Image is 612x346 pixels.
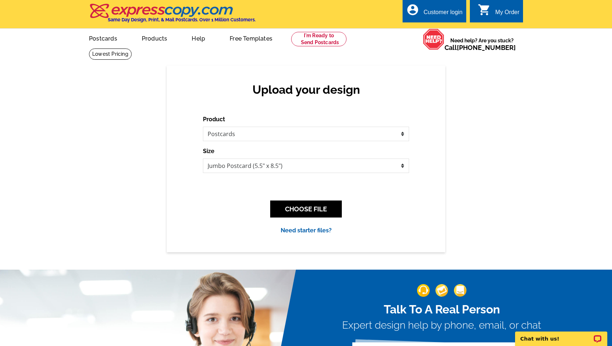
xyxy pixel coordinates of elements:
button: CHOOSE FILE [270,201,342,218]
img: support-img-2.png [435,284,448,297]
a: [PHONE_NUMBER] [457,44,516,51]
label: Product [203,115,225,124]
i: account_circle [406,3,419,16]
img: support-img-1.png [417,284,430,297]
img: help [423,29,445,50]
label: Size [203,147,214,156]
h2: Talk To A Real Person [342,303,541,316]
a: Products [130,29,179,46]
a: Help [180,29,217,46]
iframe: LiveChat chat widget [510,323,612,346]
a: shopping_cart My Order [478,8,519,17]
a: Need starter files? [281,227,332,234]
div: Customer login [424,9,463,19]
span: Call [445,44,516,51]
a: account_circle Customer login [406,8,463,17]
img: support-img-3_1.png [454,284,467,297]
h4: Same Day Design, Print, & Mail Postcards. Over 1 Million Customers. [108,17,256,22]
a: Postcards [77,29,129,46]
a: Free Templates [218,29,284,46]
span: Need help? Are you stuck? [445,37,519,51]
i: shopping_cart [478,3,491,16]
a: Same Day Design, Print, & Mail Postcards. Over 1 Million Customers. [89,9,256,22]
h3: Expert design help by phone, email, or chat [342,319,541,332]
h2: Upload your design [210,83,402,97]
div: My Order [495,9,519,19]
